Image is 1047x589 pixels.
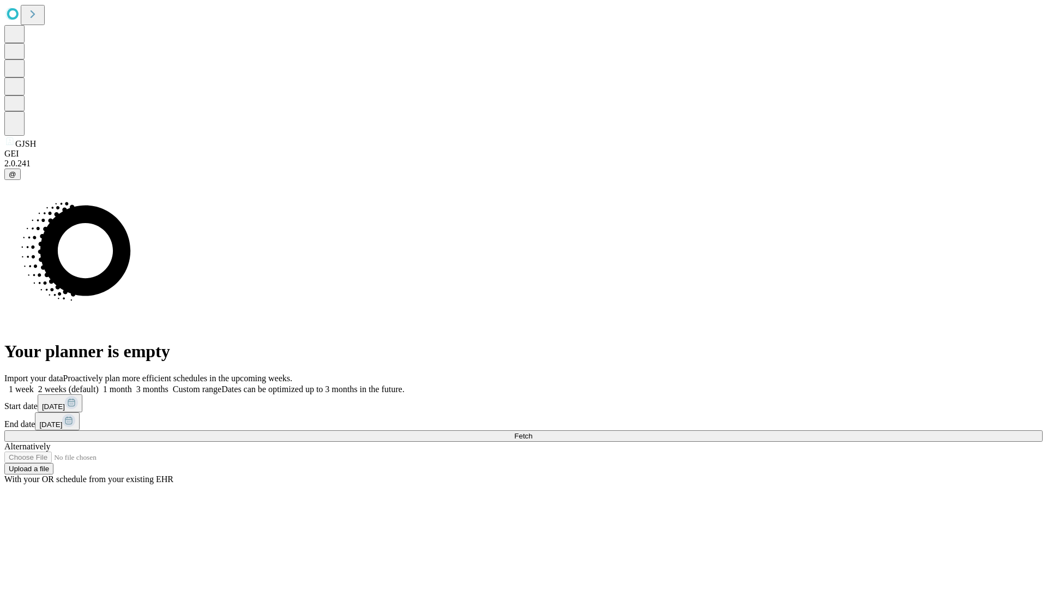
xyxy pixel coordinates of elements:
span: Fetch [514,432,532,440]
span: Custom range [173,384,221,394]
span: Dates can be optimized up to 3 months in the future. [221,384,404,394]
button: Upload a file [4,463,53,474]
span: GJSH [15,139,36,148]
button: [DATE] [38,394,82,412]
span: [DATE] [42,402,65,411]
span: Alternatively [4,442,50,451]
span: [DATE] [39,420,62,429]
button: Fetch [4,430,1043,442]
span: 1 month [103,384,132,394]
button: [DATE] [35,412,80,430]
div: GEI [4,149,1043,159]
h1: Your planner is empty [4,341,1043,362]
div: Start date [4,394,1043,412]
span: 3 months [136,384,169,394]
span: 1 week [9,384,34,394]
button: @ [4,169,21,180]
span: 2 weeks (default) [38,384,99,394]
span: Proactively plan more efficient schedules in the upcoming weeks. [63,374,292,383]
span: @ [9,170,16,178]
div: 2.0.241 [4,159,1043,169]
div: End date [4,412,1043,430]
span: Import your data [4,374,63,383]
span: With your OR schedule from your existing EHR [4,474,173,484]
